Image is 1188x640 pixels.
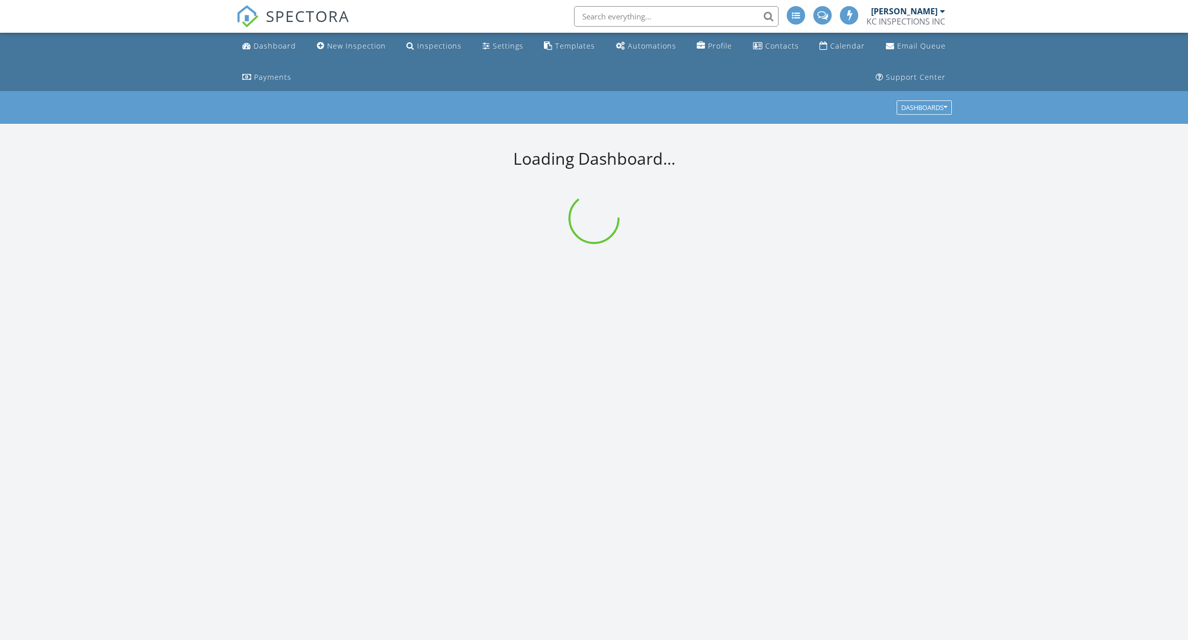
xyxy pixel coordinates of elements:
[236,5,259,28] img: The Best Home Inspection Software - Spectora
[238,37,300,56] a: Dashboard
[897,41,946,51] div: Email Queue
[478,37,528,56] a: Settings
[402,37,466,56] a: Inspections
[830,41,865,51] div: Calendar
[612,37,680,56] a: Automations (Advanced)
[555,41,595,51] div: Templates
[886,72,946,82] div: Support Center
[236,14,350,35] a: SPECTORA
[417,41,462,51] div: Inspections
[266,5,350,27] span: SPECTORA
[254,41,296,51] div: Dashboard
[708,41,732,51] div: Profile
[866,16,945,27] div: KC INSPECTIONS INC
[254,72,291,82] div: Payments
[901,104,947,112] div: Dashboards
[765,41,799,51] div: Contacts
[871,6,938,16] div: [PERSON_NAME]
[897,101,952,115] button: Dashboards
[628,41,676,51] div: Automations
[540,37,599,56] a: Templates
[882,37,950,56] a: Email Queue
[574,6,779,27] input: Search everything...
[313,37,390,56] a: New Inspection
[815,37,869,56] a: Calendar
[493,41,523,51] div: Settings
[327,41,386,51] div: New Inspection
[749,37,803,56] a: Contacts
[872,68,950,87] a: Support Center
[693,37,736,56] a: Company Profile
[238,68,295,87] a: Payments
